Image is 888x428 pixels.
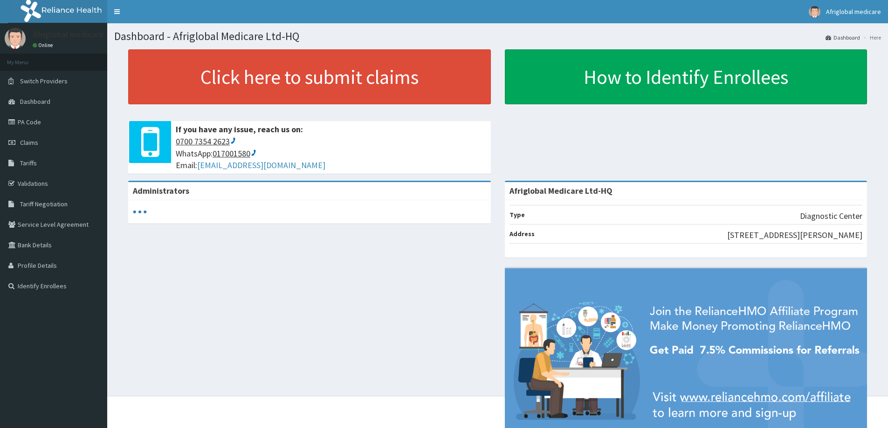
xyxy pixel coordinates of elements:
[826,7,881,16] span: Afriglobal medicare
[800,210,862,222] p: Diagnostic Center
[128,49,491,104] a: Click here to submit claims
[861,34,881,41] li: Here
[213,148,257,159] ctc: Call 017001580 with Linkus Desktop Client
[133,205,147,219] svg: audio-loading
[5,28,26,49] img: User Image
[176,136,230,147] ctcspan: 0700 7354 2623
[509,211,525,219] b: Type
[176,136,236,147] ctc: Call 0700 7354 2623 with Linkus Desktop Client
[727,229,862,241] p: [STREET_ADDRESS][PERSON_NAME]
[509,185,613,196] strong: Afriglobal Medicare Ltd-HQ
[20,77,68,85] span: Switch Providers
[20,138,38,147] span: Claims
[20,97,50,106] span: Dashboard
[33,42,55,48] a: Online
[20,200,68,208] span: Tariff Negotiation
[20,159,37,167] span: Tariffs
[213,148,250,159] ctcspan: 017001580
[176,136,486,171] span: WhatsApp: Email:
[114,30,881,42] h1: Dashboard - Afriglobal Medicare Ltd-HQ
[809,6,820,18] img: User Image
[197,160,325,170] a: [EMAIL_ADDRESS][DOMAIN_NAME]
[33,30,103,39] p: Afriglobal medicare
[505,49,867,104] a: How to Identify Enrollees
[509,230,535,238] b: Address
[826,34,860,41] a: Dashboard
[133,185,189,196] b: Administrators
[176,124,303,135] b: If you have any issue, reach us on:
